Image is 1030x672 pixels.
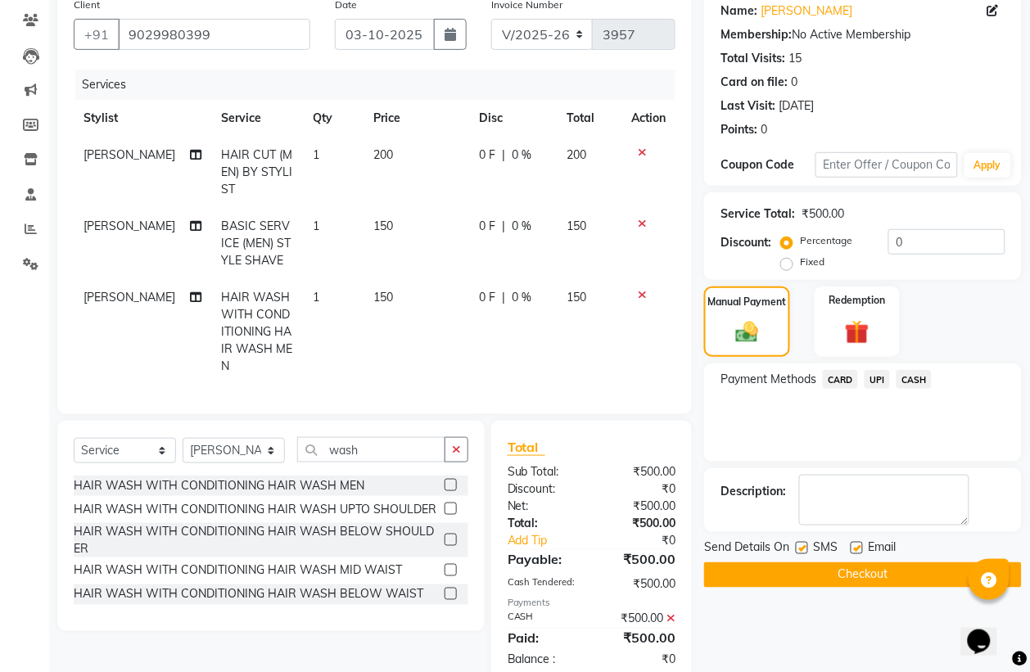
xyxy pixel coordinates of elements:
span: SMS [813,539,838,559]
label: Manual Payment [708,295,787,309]
th: Qty [303,100,364,137]
div: ₹500.00 [592,515,689,532]
span: BASIC SERVICE (MEN) STYLE SHAVE [221,219,291,268]
div: ₹500.00 [592,611,689,628]
div: Services [75,70,688,100]
a: Add Tip [495,532,608,549]
span: Send Details On [704,539,789,559]
div: Coupon Code [721,156,815,174]
th: Action [621,100,675,137]
div: Net: [495,498,592,515]
span: 0 F [479,289,495,306]
div: Discount: [495,480,592,498]
span: 150 [373,290,393,304]
label: Fixed [800,255,824,269]
th: Total [557,100,621,137]
div: Last Visit: [721,97,775,115]
div: HAIR WASH WITH CONDITIONING HAIR WASH UPTO SHOULDER [74,501,436,518]
span: | [502,289,505,306]
div: Description: [721,483,786,500]
img: _cash.svg [729,319,766,345]
label: Redemption [829,293,885,308]
div: Name: [721,2,757,20]
div: HAIR WASH WITH CONDITIONING HAIR WASH MEN [74,477,364,494]
div: Cash Tendered: [495,576,592,593]
div: Service Total: [721,205,795,223]
span: 150 [373,219,393,233]
div: CASH [495,611,592,628]
span: 150 [567,290,586,304]
span: 1 [313,219,319,233]
div: ₹500.00 [592,629,689,648]
div: ₹500.00 [592,550,689,570]
span: UPI [865,370,890,389]
input: Search by Name/Mobile/Email/Code [118,19,310,50]
button: Apply [964,153,1011,178]
div: Membership: [721,26,792,43]
div: Payable: [495,550,592,570]
div: Card on file: [721,74,788,91]
span: 200 [373,147,393,162]
input: Enter Offer / Coupon Code [815,152,958,178]
span: HAIR CUT (MEN) BY STYLIST [221,147,292,196]
a: [PERSON_NAME] [761,2,852,20]
span: 1 [313,290,319,304]
div: Balance : [495,652,592,669]
div: Paid: [495,629,592,648]
div: ₹0 [592,480,689,498]
span: 0 % [512,218,531,235]
span: Email [868,539,896,559]
div: Discount: [721,234,771,251]
span: 200 [567,147,586,162]
div: 15 [788,50,802,67]
span: 150 [567,219,586,233]
span: 1 [313,147,319,162]
span: [PERSON_NAME] [84,147,175,162]
div: HAIR WASH WITH CONDITIONING HAIR WASH BELOW SHOULDER [74,523,438,557]
span: CASH [897,370,932,389]
div: ₹500.00 [592,463,689,480]
span: | [502,147,505,164]
button: Checkout [704,562,1022,588]
div: Sub Total: [495,463,592,480]
div: Points: [721,121,757,138]
div: HAIR WASH WITH CONDITIONING HAIR WASH MID WAIST [74,562,402,580]
button: +91 [74,19,120,50]
iframe: chat widget [961,607,1014,656]
th: Stylist [74,100,211,137]
span: 0 % [512,147,531,164]
span: 0 F [479,218,495,235]
span: 0 % [512,289,531,306]
div: ₹0 [608,532,688,549]
div: ₹500.00 [592,576,689,593]
span: HAIR WASH WITH CONDITIONING HAIR WASH MEN [221,290,292,373]
img: _gift.svg [838,318,877,348]
span: [PERSON_NAME] [84,290,175,304]
span: Payment Methods [721,371,816,388]
th: Price [364,100,469,137]
th: Disc [469,100,557,137]
div: ₹0 [592,652,689,669]
div: No Active Membership [721,26,1005,43]
label: Percentage [800,233,852,248]
span: CARD [823,370,858,389]
div: ₹500.00 [592,498,689,515]
span: Total [508,439,545,456]
span: [PERSON_NAME] [84,219,175,233]
div: 0 [791,74,797,91]
div: Total Visits: [721,50,785,67]
span: | [502,218,505,235]
div: 0 [761,121,767,138]
div: Total: [495,515,592,532]
div: Payments [508,597,675,611]
span: 0 F [479,147,495,164]
div: HAIR WASH WITH CONDITIONING HAIR WASH BELOW WAIST [74,586,423,603]
input: Search or Scan [297,437,445,462]
div: ₹500.00 [802,205,844,223]
div: [DATE] [779,97,814,115]
th: Service [211,100,303,137]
